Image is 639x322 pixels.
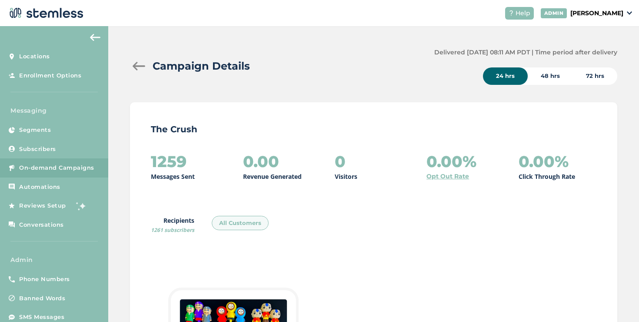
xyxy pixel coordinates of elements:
[19,126,51,134] span: Segments
[151,226,194,234] span: 1261 subscribers
[426,172,469,181] a: Opt Out Rate
[19,145,56,154] span: Subscribers
[509,10,514,16] img: icon-help-white-03924b79.svg
[153,58,250,74] h2: Campaign Details
[19,294,65,303] span: Banned Words
[516,9,530,18] span: Help
[570,9,623,18] p: [PERSON_NAME]
[19,313,64,322] span: SMS Messages
[573,67,617,85] div: 72 hrs
[19,71,81,80] span: Enrollment Options
[90,34,100,41] img: icon-arrow-back-accent-c549486e.svg
[335,172,357,181] p: Visitors
[19,201,66,210] span: Reviews Setup
[243,172,302,181] p: Revenue Generated
[426,153,476,170] h2: 0.00%
[19,52,50,61] span: Locations
[528,67,573,85] div: 48 hrs
[627,11,632,15] img: icon_down-arrow-small-66adaf34.svg
[7,4,83,22] img: logo-dark-0685b13c.svg
[151,216,194,234] label: Recipients
[335,153,346,170] h2: 0
[243,153,279,170] h2: 0.00
[519,172,575,181] p: Click Through Rate
[541,8,567,18] div: ADMIN
[19,164,94,172] span: On-demand Campaigns
[19,221,64,229] span: Conversations
[151,123,596,135] p: The Crush
[212,216,269,231] div: All Customers
[19,275,70,284] span: Phone Numbers
[73,197,90,215] img: glitter-stars-b7820f95.gif
[434,48,617,57] label: Delivered [DATE] 08:11 AM PDT | Time period after delivery
[151,172,195,181] p: Messages Sent
[596,280,639,322] iframe: Chat Widget
[19,183,60,191] span: Automations
[151,153,186,170] h2: 1259
[483,67,528,85] div: 24 hrs
[519,153,569,170] h2: 0.00%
